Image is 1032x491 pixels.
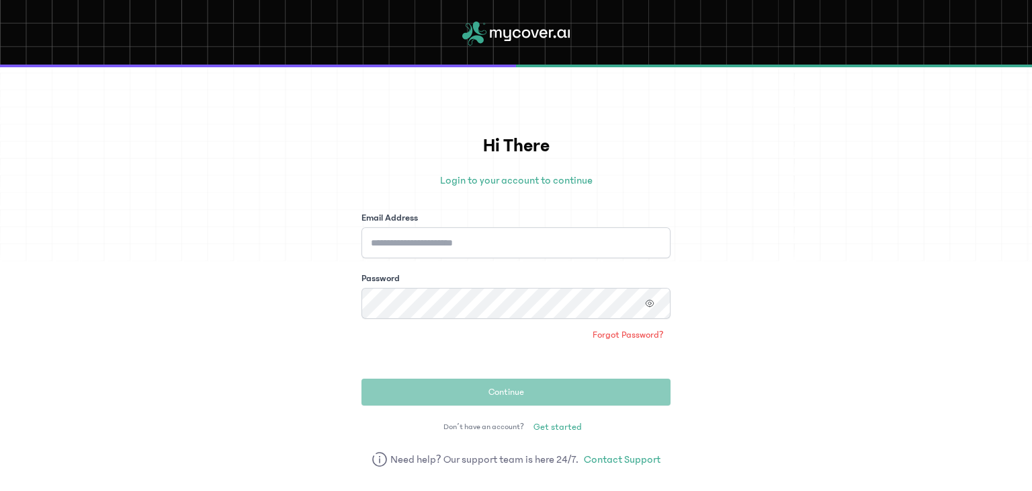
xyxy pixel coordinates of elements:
[488,385,524,399] span: Continue
[361,132,671,160] h1: Hi There
[586,324,671,346] a: Forgot Password?
[593,328,664,342] span: Forgot Password?
[390,451,579,467] span: Need help? Our support team is here 24/7.
[527,416,589,438] a: Get started
[361,379,671,406] button: Continue
[443,422,524,432] span: Don’t have an account?
[584,451,660,467] a: Contact Support
[361,272,400,285] label: Password
[533,420,582,434] span: Get started
[361,172,671,188] p: Login to your account to continue
[361,211,418,225] label: Email Address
